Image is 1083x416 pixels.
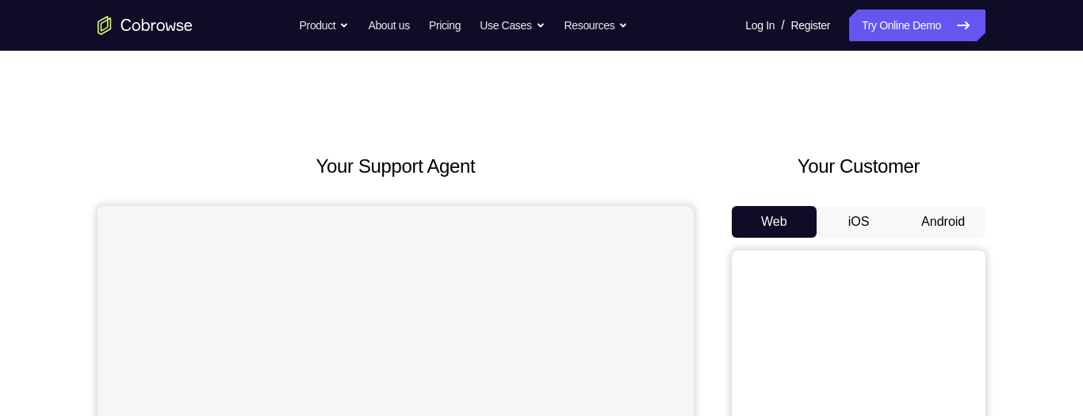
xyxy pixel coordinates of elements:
a: Try Online Demo [849,10,985,41]
button: Web [732,206,817,238]
a: Pricing [429,10,461,41]
a: About us [368,10,409,41]
h2: Your Customer [732,152,985,181]
button: Use Cases [480,10,545,41]
button: Product [300,10,350,41]
h2: Your Support Agent [98,152,694,181]
a: Go to the home page [98,16,193,35]
a: Register [791,10,830,41]
button: Resources [564,10,629,41]
button: iOS [817,206,901,238]
a: Log In [745,10,775,41]
button: Android [901,206,985,238]
span: / [781,16,784,35]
